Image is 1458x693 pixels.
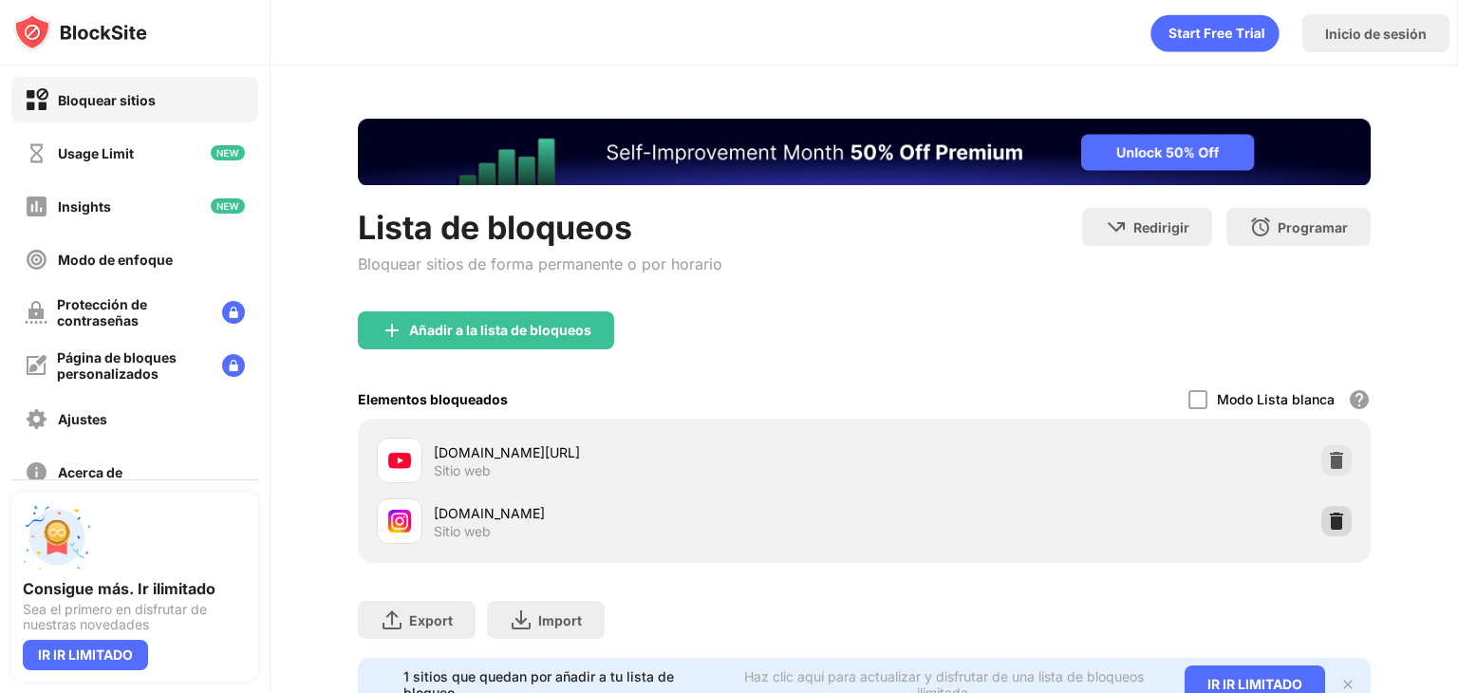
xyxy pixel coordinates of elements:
div: Import [538,612,582,628]
img: x-button.svg [1340,677,1355,692]
img: insights-off.svg [25,195,48,218]
img: new-icon.svg [211,198,245,214]
div: Elementos bloqueados [358,391,508,407]
img: lock-menu.svg [222,301,245,324]
div: Inicio de sesión [1325,26,1427,42]
div: Modo Lista blanca [1217,391,1335,407]
div: Acerca de [58,464,122,480]
img: customize-block-page-off.svg [25,354,47,377]
img: focus-off.svg [25,248,48,272]
img: favicons [388,449,411,472]
div: Añadir a la lista de bloqueos [409,323,591,338]
img: favicons [388,510,411,533]
iframe: Banner [358,119,1371,185]
div: [DOMAIN_NAME][URL] [434,442,864,462]
img: logo-blocksite.svg [13,13,147,51]
img: block-on.svg [25,88,48,112]
img: push-unlimited.svg [23,503,91,571]
div: Bloquear sitios [58,92,156,108]
img: settings-off.svg [25,407,48,431]
div: [DOMAIN_NAME] [434,503,864,523]
div: Sitio web [434,462,491,479]
div: Redirigir [1133,219,1189,235]
div: Bloquear sitios de forma permanente o por horario [358,254,722,273]
img: about-off.svg [25,460,48,484]
div: animation [1150,14,1280,52]
div: Programar [1278,219,1348,235]
div: IR IR LIMITADO [23,640,148,670]
img: lock-menu.svg [222,354,245,377]
div: Sitio web [434,523,491,540]
img: time-usage-off.svg [25,141,48,165]
div: Consigue más. Ir ilimitado [23,579,247,598]
div: Usage Limit [58,145,134,161]
img: new-icon.svg [211,145,245,160]
img: password-protection-off.svg [25,301,47,324]
div: Lista de bloqueos [358,208,722,247]
div: Sea el primero en disfrutar de nuestras novedades [23,602,247,632]
div: Página de bloques personalizados [57,349,207,382]
div: Export [409,612,453,628]
div: Modo de enfoque [58,252,173,268]
div: Protección de contraseñas [57,296,207,328]
div: Insights [58,198,111,215]
div: Ajustes [58,411,107,427]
